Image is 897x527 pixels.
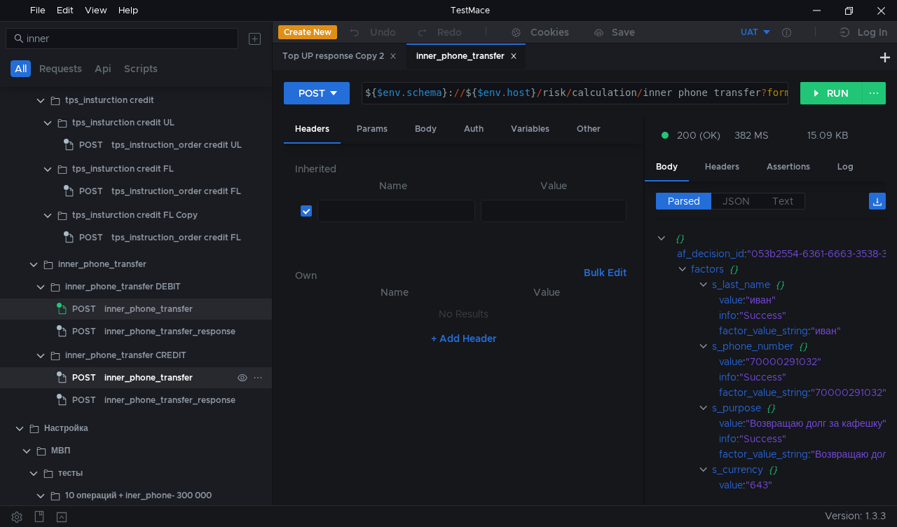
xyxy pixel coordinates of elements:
div: value [719,477,743,493]
div: Headers [694,154,751,180]
nz-embed-empty: No Results [439,308,488,320]
div: Body [645,154,689,182]
button: POST [284,82,350,104]
div: inner_phone_transfer [416,49,517,64]
span: Parsed [668,195,700,207]
div: Body [404,116,448,142]
div: POST [299,85,325,101]
button: RUN [800,82,863,104]
div: info [719,431,737,446]
span: POST [79,135,103,156]
div: factor_value_string [719,323,808,338]
div: inner_phone_transfer [104,367,193,388]
button: Bulk Edit [578,264,632,281]
div: inner_phone_transfer_response [104,321,235,342]
div: tps_insturction credit FL Copy [72,205,198,226]
div: tps_insturction credit UL [72,112,174,133]
div: tps_instruction_order credit FL [111,227,241,248]
div: Save [612,27,635,37]
span: 200 (OK) [677,128,720,143]
div: Headers [284,116,341,144]
h6: Inherited [295,160,633,177]
th: Value [475,177,633,194]
div: Redo [437,24,462,41]
div: value [719,292,743,308]
span: POST [72,321,96,342]
th: Name [317,284,472,301]
span: POST [79,227,103,248]
div: UAT [741,26,758,39]
div: Params [345,116,399,142]
button: Scripts [120,60,162,77]
button: All [11,60,31,77]
button: Api [90,60,116,77]
button: Create New [278,25,337,39]
input: Search... [27,31,230,46]
button: Undo [337,22,406,43]
button: UAT [675,21,772,43]
div: tps_instruction_order credit FL [111,181,241,202]
span: POST [72,390,96,411]
span: POST [72,367,96,388]
span: POST [72,299,96,320]
div: Log In [858,24,887,41]
button: Redo [406,22,472,43]
div: Настройка [44,418,88,439]
div: factor_value_string [719,385,808,400]
div: 10 операций + iner_phone- 300 000 [65,485,212,506]
div: s_phone_number [713,338,794,354]
div: Auth [453,116,495,142]
div: info [719,369,737,385]
div: s_currency [713,462,764,477]
div: inner_phone_transfer [58,254,146,275]
div: 382 MS [734,129,769,142]
div: Assertions [755,154,821,180]
span: POST [79,181,103,202]
div: factors [692,261,725,277]
div: tps_insturction credit [65,90,154,111]
div: Other [566,116,612,142]
div: tps_instruction_order credit UL [111,135,242,156]
div: value [719,416,743,431]
div: Cookies [530,24,569,41]
div: тесты [58,463,83,484]
button: + Add Header [425,330,502,347]
th: Name [312,177,475,194]
div: value [719,354,743,369]
h6: Own [295,267,579,284]
div: Variables [500,116,561,142]
div: s_purpose [713,400,762,416]
span: JSON [723,195,750,207]
div: inner_phone_transfer_response [104,390,235,411]
div: s_last_name [713,277,771,292]
span: Version: 1.3.3 [825,506,886,526]
div: 15.09 KB [807,129,849,142]
button: Requests [35,60,86,77]
th: Value [472,284,622,301]
div: info [719,493,737,508]
div: Log [826,154,865,180]
div: af_decision_id [677,246,744,261]
div: inner_phone_transfer CREDIT [65,345,186,366]
div: inner_phone_transfer DEBIT [65,276,181,297]
div: Top UP response Copy 2 [282,49,397,64]
div: Undo [370,24,396,41]
div: МВП [51,440,70,461]
span: Text [772,195,793,207]
div: tps_insturction credit FL [72,158,174,179]
div: inner_phone_transfer [104,299,193,320]
div: info [719,308,737,323]
div: factor_value_string [719,446,808,462]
